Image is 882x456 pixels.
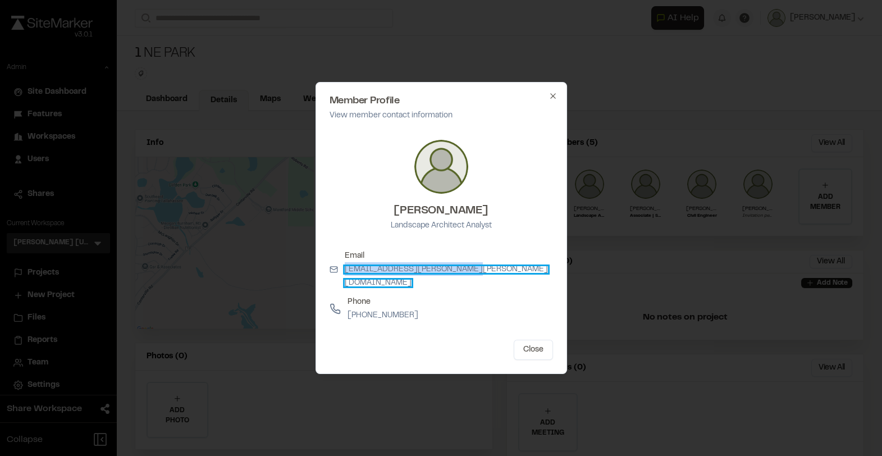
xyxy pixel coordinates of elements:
p: Phone [348,296,418,308]
a: [PHONE_NUMBER] [348,312,418,319]
img: Kayla Grooms [414,140,468,194]
p: View member contact information [330,110,553,122]
p: Email [345,250,553,262]
button: Close [514,340,553,360]
h2: Member Profile [330,96,553,106]
p: Landscape Architect Analyst [391,220,492,232]
h3: [PERSON_NAME] [391,203,492,220]
a: [EMAIL_ADDRESS][PERSON_NAME][PERSON_NAME][DOMAIN_NAME] [345,266,548,286]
